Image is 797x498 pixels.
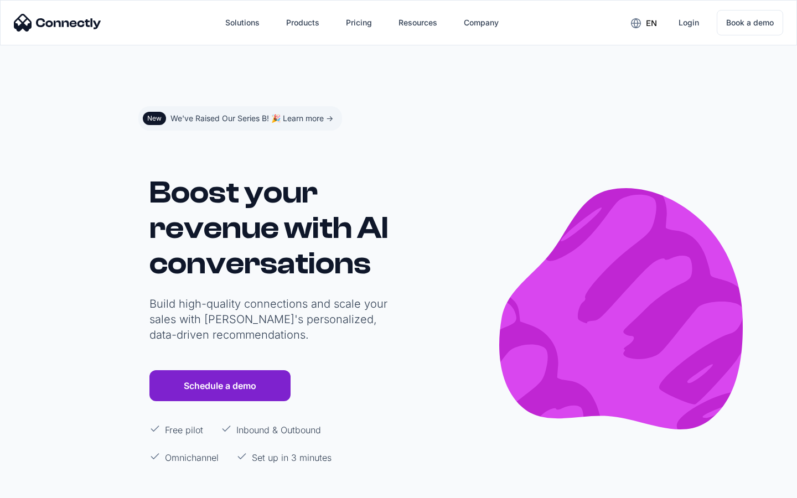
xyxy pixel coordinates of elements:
[14,14,101,32] img: Connectly Logo
[165,451,219,464] p: Omnichannel
[286,15,319,30] div: Products
[170,111,333,126] div: We've Raised Our Series B! 🎉 Learn more ->
[225,15,260,30] div: Solutions
[149,296,393,343] p: Build high-quality connections and scale your sales with [PERSON_NAME]'s personalized, data-drive...
[165,423,203,437] p: Free pilot
[138,106,342,131] a: NewWe've Raised Our Series B! 🎉 Learn more ->
[337,9,381,36] a: Pricing
[679,15,699,30] div: Login
[11,478,66,494] aside: Language selected: English
[464,15,499,30] div: Company
[346,15,372,30] div: Pricing
[252,451,332,464] p: Set up in 3 minutes
[398,15,437,30] div: Resources
[670,9,708,36] a: Login
[149,370,291,401] a: Schedule a demo
[717,10,783,35] a: Book a demo
[147,114,162,123] div: New
[22,479,66,494] ul: Language list
[236,423,321,437] p: Inbound & Outbound
[646,15,657,31] div: en
[149,175,393,281] h1: Boost your revenue with AI conversations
